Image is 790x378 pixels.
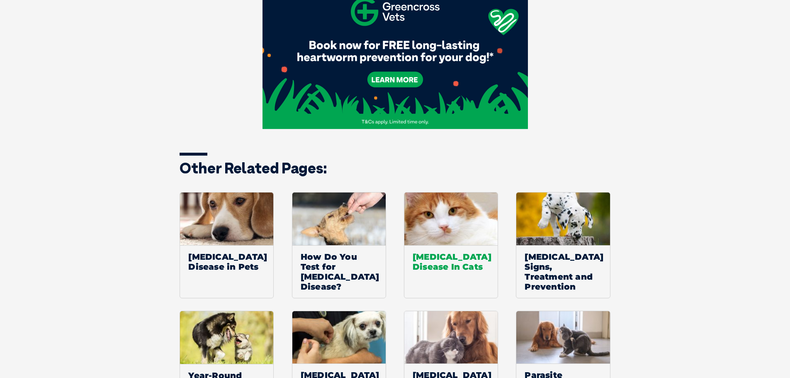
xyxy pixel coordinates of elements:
a: [MEDICAL_DATA] Disease In Cats [404,192,498,298]
span: [MEDICAL_DATA] Disease In Cats [404,245,498,278]
a: [MEDICAL_DATA] Disease in Pets [180,192,274,298]
h3: Other related pages: [180,161,611,176]
img: Puppy being vaccinated [292,311,386,364]
span: [MEDICAL_DATA] Disease in Pets [180,245,273,278]
span: [MEDICAL_DATA] Signs, Treatment and Prevention [516,245,610,298]
span: How Do You Test for [MEDICAL_DATA] Disease? [292,245,386,298]
a: [MEDICAL_DATA] Signs, Treatment and Prevention [516,192,610,298]
a: How Do You Test for [MEDICAL_DATA] Disease? [292,192,386,298]
img: Default Thumbnail [180,311,274,364]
